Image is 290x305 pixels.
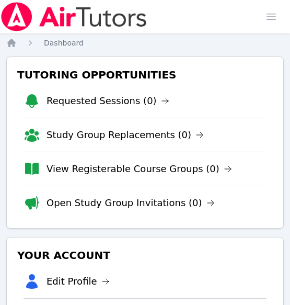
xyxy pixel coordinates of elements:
[47,274,110,289] a: Edit Profile
[44,38,84,48] a: Dashboard
[47,94,169,108] a: Requested Sessions (0)
[6,38,284,48] nav: Breadcrumb
[47,162,232,176] a: View Registerable Course Groups (0)
[15,65,275,84] h3: Tutoring Opportunities
[44,39,84,47] span: Dashboard
[47,128,204,142] a: Study Group Replacements (0)
[47,196,215,210] a: Open Study Group Invitations (0)
[15,246,275,265] h3: Your Account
